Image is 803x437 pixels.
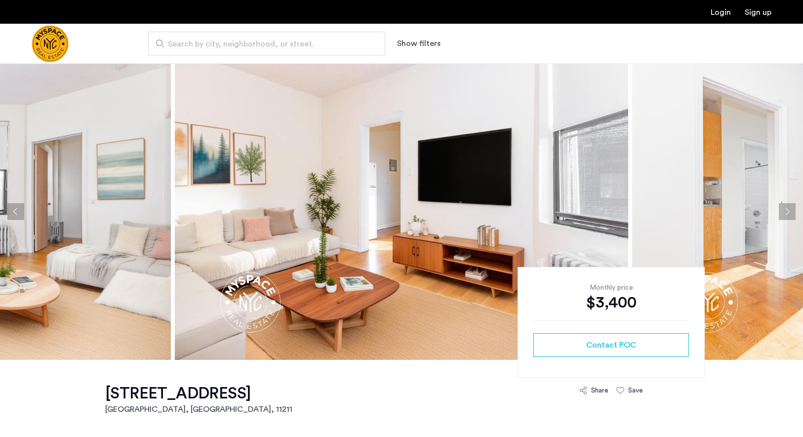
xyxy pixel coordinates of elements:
[32,25,69,62] img: logo
[105,384,292,403] h1: [STREET_ADDRESS]
[148,32,385,55] input: Apartment Search
[591,386,608,395] div: Share
[533,293,689,312] div: $3,400
[105,403,292,415] h2: [GEOGRAPHIC_DATA], [GEOGRAPHIC_DATA] , 11211
[105,384,292,415] a: [STREET_ADDRESS][GEOGRAPHIC_DATA], [GEOGRAPHIC_DATA], 11211
[628,386,643,395] div: Save
[533,333,689,357] button: button
[745,8,771,16] a: Registration
[711,8,731,16] a: Login
[779,203,796,220] button: Next apartment
[533,283,689,293] div: Monthly price
[586,339,636,351] span: Contact POC
[168,38,358,50] span: Search by city, neighborhood, or street.
[397,38,441,49] button: Show or hide filters
[32,25,69,62] a: Cazamio Logo
[175,63,628,360] img: apartment
[7,203,24,220] button: Previous apartment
